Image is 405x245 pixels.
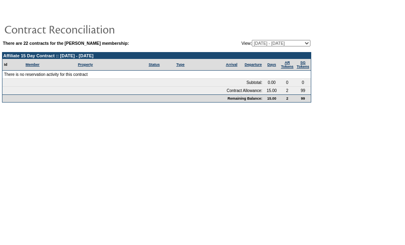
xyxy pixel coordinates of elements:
[226,63,238,67] a: Arrival
[281,61,293,69] a: ARTokens
[245,63,262,67] a: Departure
[202,40,310,46] td: View:
[78,63,93,67] a: Property
[2,52,311,59] td: Affiliate 15 Day Contract :: [DATE] - [DATE]
[295,79,311,87] td: 0
[267,63,276,67] a: Days
[2,94,264,102] td: Remaining Balance:
[3,41,129,46] b: There are 22 contracts for the [PERSON_NAME] membership:
[4,21,166,37] img: pgTtlContractReconciliation.gif
[264,87,279,94] td: 15.00
[279,94,295,102] td: 2
[2,79,264,87] td: Subtotal:
[295,94,311,102] td: 99
[25,63,40,67] a: Member
[264,79,279,87] td: 0.00
[279,79,295,87] td: 0
[297,61,309,69] a: SGTokens
[2,59,24,71] td: Id
[2,87,264,94] td: Contract Allowance:
[2,71,311,79] td: There is no reservation activity for this contract
[264,94,279,102] td: 15.00
[279,87,295,94] td: 2
[149,63,160,67] a: Status
[295,87,311,94] td: 99
[176,63,184,67] a: Type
